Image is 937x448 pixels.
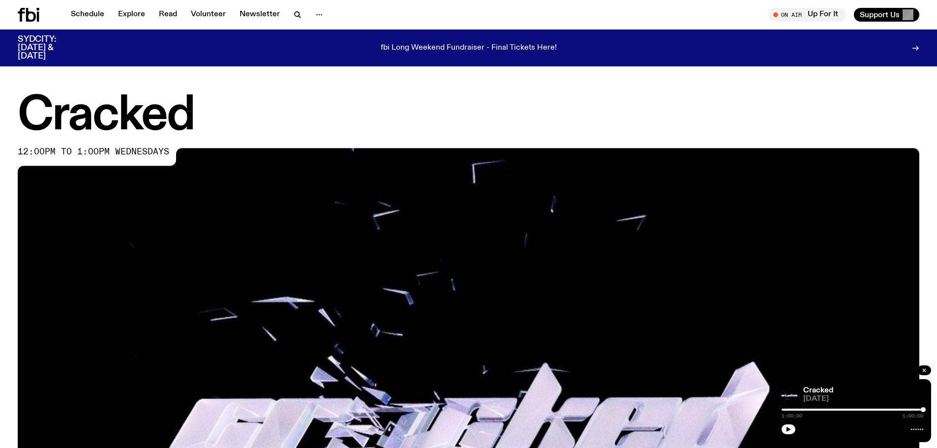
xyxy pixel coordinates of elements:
h3: SYDCITY: [DATE] & [DATE] [18,35,81,60]
a: Volunteer [185,8,232,22]
span: Support Us [860,10,900,19]
a: Schedule [65,8,110,22]
a: Explore [112,8,151,22]
a: Newsletter [234,8,286,22]
a: Read [153,8,183,22]
h1: Cracked [18,94,919,138]
span: 12:00pm to 1:00pm wednesdays [18,148,169,156]
button: Support Us [854,8,919,22]
p: fbi Long Weekend Fundraiser - Final Tickets Here! [381,44,557,53]
span: 1:00:00 [782,414,802,418]
span: 1:00:00 [903,414,923,418]
button: On AirUp For It [768,8,846,22]
span: [DATE] [803,395,923,403]
a: Cracked [803,387,833,394]
img: Logo for Podcast Cracked. Black background, with white writing, with glass smashing graphics [782,387,797,403]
